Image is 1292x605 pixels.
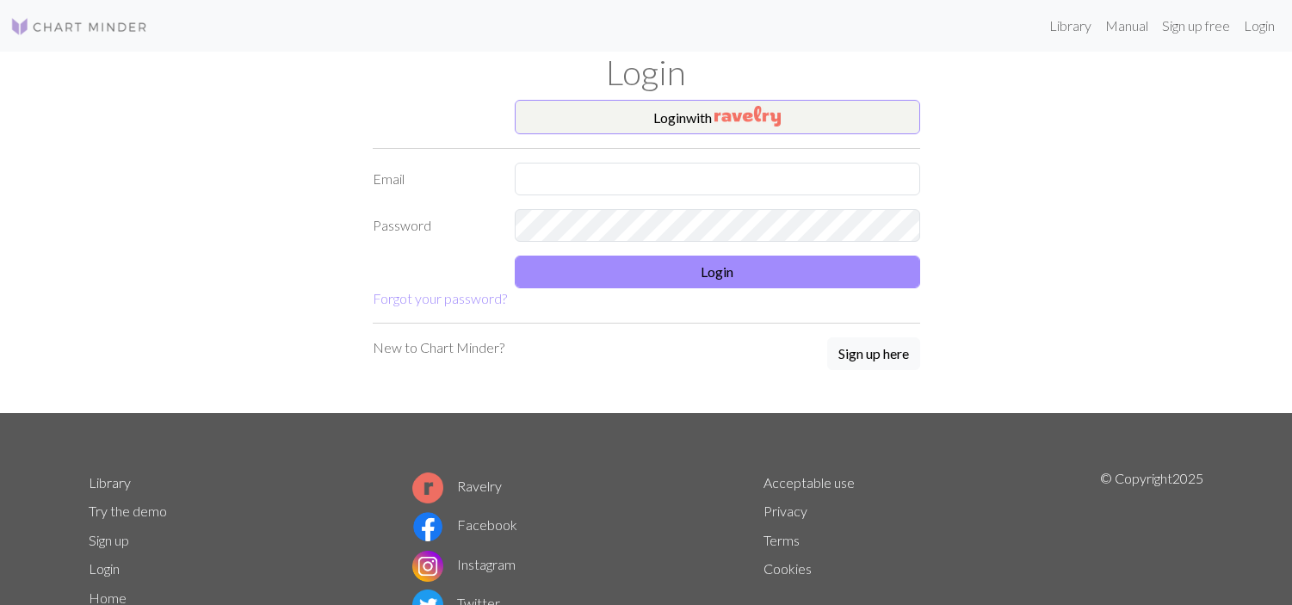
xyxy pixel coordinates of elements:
button: Login [515,256,920,288]
a: Sign up here [827,337,920,372]
a: Manual [1098,9,1155,43]
a: Sign up free [1155,9,1237,43]
a: Facebook [412,516,517,533]
a: Login [89,560,120,577]
img: Ravelry logo [412,472,443,503]
a: Login [1237,9,1282,43]
img: Facebook logo [412,511,443,542]
h1: Login [78,52,1215,93]
img: Logo [10,16,148,37]
a: Cookies [763,560,812,577]
label: Password [362,209,504,242]
a: Library [89,474,131,491]
label: Email [362,163,504,195]
a: Terms [763,532,800,548]
a: Forgot your password? [373,290,507,306]
a: Sign up [89,532,129,548]
a: Privacy [763,503,807,519]
img: Ravelry [714,106,781,127]
a: Library [1042,9,1098,43]
button: Loginwith [515,100,920,134]
p: New to Chart Minder? [373,337,504,358]
a: Try the demo [89,503,167,519]
a: Acceptable use [763,474,855,491]
a: Ravelry [412,478,502,494]
button: Sign up here [827,337,920,370]
img: Instagram logo [412,551,443,582]
a: Instagram [412,556,516,572]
